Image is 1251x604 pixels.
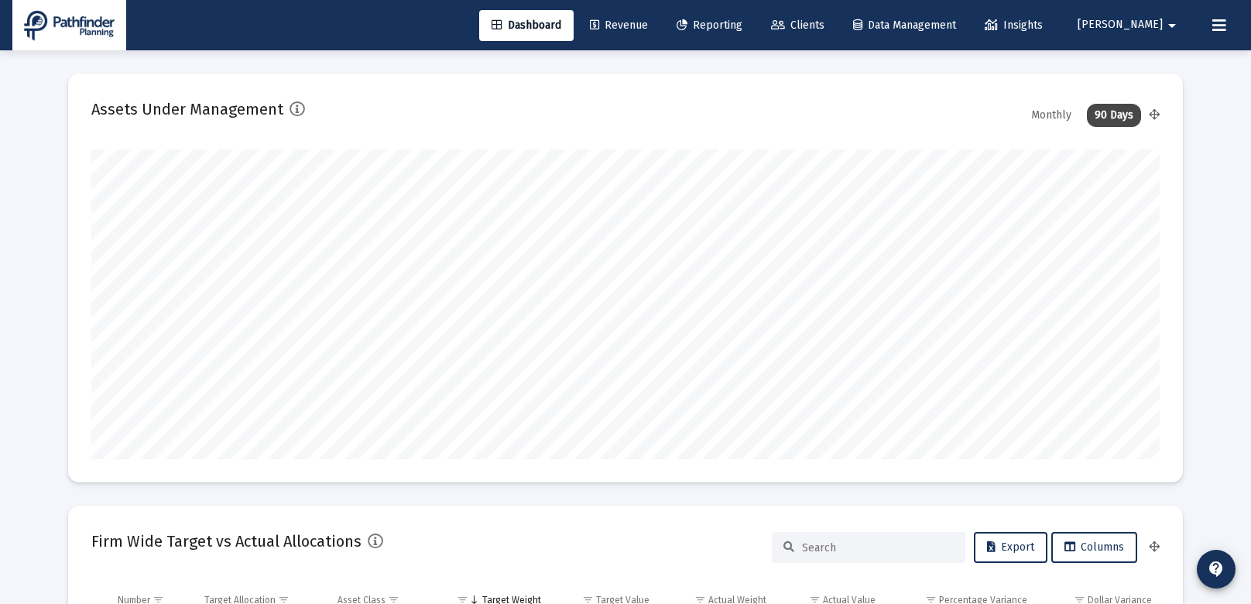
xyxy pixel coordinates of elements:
[1059,9,1200,40] button: [PERSON_NAME]
[479,10,574,41] a: Dashboard
[91,529,362,554] h2: Firm Wide Target vs Actual Allocations
[853,19,956,32] span: Data Management
[1207,560,1225,578] mat-icon: contact_support
[987,541,1034,554] span: Export
[972,10,1055,41] a: Insights
[771,19,824,32] span: Clients
[1064,541,1124,554] span: Columns
[677,19,742,32] span: Reporting
[759,10,837,41] a: Clients
[1163,10,1181,41] mat-icon: arrow_drop_down
[985,19,1043,32] span: Insights
[91,97,283,122] h2: Assets Under Management
[1087,104,1141,127] div: 90 Days
[590,19,648,32] span: Revenue
[802,541,954,554] input: Search
[1078,19,1163,32] span: [PERSON_NAME]
[1023,104,1079,127] div: Monthly
[578,10,660,41] a: Revenue
[24,10,115,41] img: Dashboard
[1051,532,1137,563] button: Columns
[664,10,755,41] a: Reporting
[974,532,1047,563] button: Export
[841,10,968,41] a: Data Management
[492,19,561,32] span: Dashboard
